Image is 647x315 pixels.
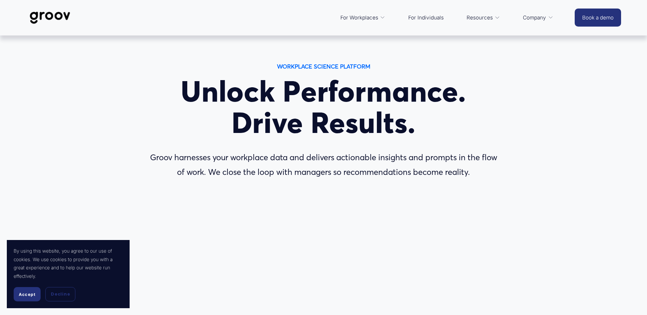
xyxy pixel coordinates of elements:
p: By using this website, you agree to our use of cookies. We use cookies to provide you with a grea... [14,247,123,280]
span: For Workplaces [340,13,378,22]
p: Groov harnesses your workplace data and delivers actionable insights and prompts in the flow of w... [145,150,502,180]
button: Decline [45,287,75,301]
strong: WORKPLACE SCIENCE PLATFORM [277,63,370,70]
section: Cookie banner [7,240,130,308]
a: folder dropdown [337,10,389,26]
a: folder dropdown [463,10,503,26]
span: Accept [19,292,35,297]
button: Accept [14,287,41,301]
span: Resources [467,13,493,22]
img: Groov | Workplace Science Platform | Unlock Performance | Drive Results [26,6,74,29]
span: Company [523,13,546,22]
a: Book a demo [575,9,621,27]
a: For Individuals [405,10,447,26]
a: folder dropdown [519,10,557,26]
span: Decline [51,291,70,297]
h1: Unlock Performance. Drive Results. [145,76,502,139]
